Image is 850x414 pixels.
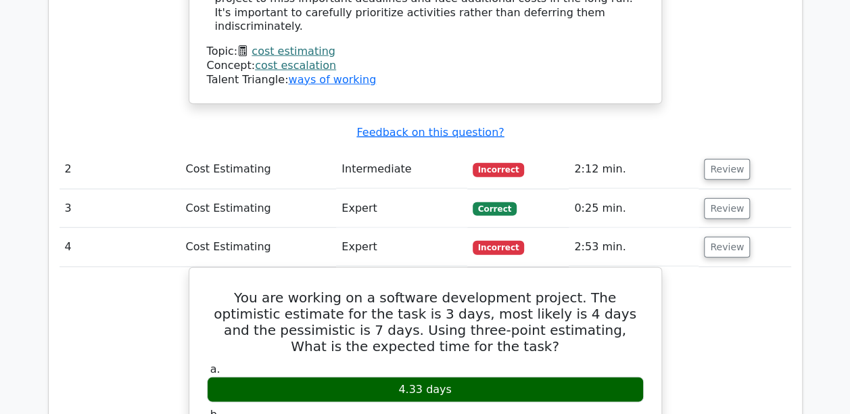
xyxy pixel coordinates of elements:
a: Feedback on this question? [356,126,504,139]
span: Correct [473,202,517,216]
td: 2:53 min. [569,228,699,267]
td: 2:12 min. [569,150,699,189]
div: Concept: [207,59,644,73]
div: Talent Triangle: [207,45,644,87]
a: cost escalation [255,59,336,72]
div: Topic: [207,45,644,59]
td: Expert [336,228,467,267]
td: Expert [336,189,467,228]
button: Review [704,198,750,219]
td: 0:25 min. [569,189,699,228]
td: Intermediate [336,150,467,189]
a: cost estimating [252,45,335,57]
td: 4 [60,228,181,267]
td: Cost Estimating [180,189,336,228]
td: Cost Estimating [180,150,336,189]
button: Review [704,159,750,180]
td: Cost Estimating [180,228,336,267]
span: Incorrect [473,163,525,177]
span: a. [210,363,220,375]
div: 4.33 days [207,377,644,403]
td: 2 [60,150,181,189]
button: Review [704,237,750,258]
span: Incorrect [473,241,525,254]
a: ways of working [288,73,376,86]
h5: You are working on a software development project. The optimistic estimate for the task is 3 days... [206,290,645,354]
td: 3 [60,189,181,228]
